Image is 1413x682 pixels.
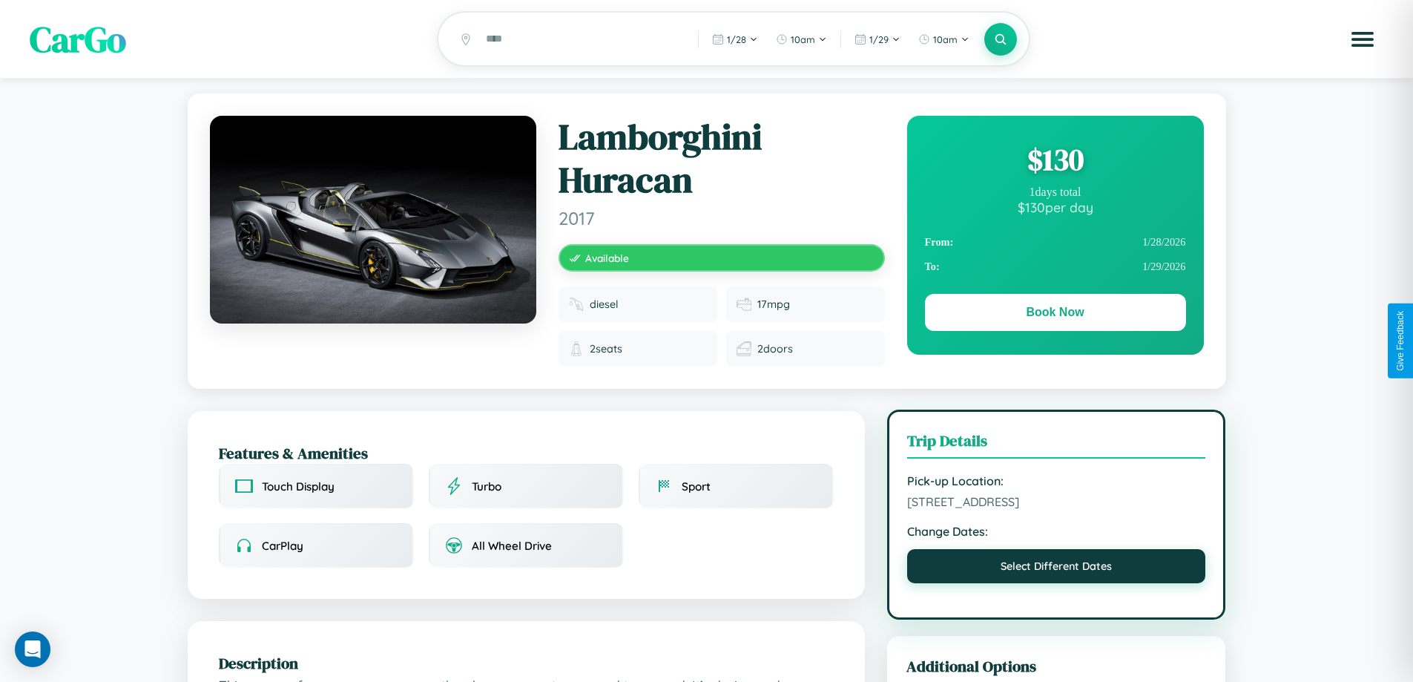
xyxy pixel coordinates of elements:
div: Open Intercom Messenger [15,632,50,667]
div: 1 / 29 / 2026 [925,255,1186,279]
span: 2 doors [757,342,793,355]
h2: Description [219,652,834,674]
span: All Wheel Drive [472,539,552,553]
h1: Lamborghini Huracan [559,116,885,201]
span: Touch Display [262,479,335,494]
span: 2017 [559,207,885,229]
strong: From: [925,236,954,249]
span: 1 / 29 [869,33,889,45]
span: Available [585,252,629,264]
div: 1 days total [925,186,1186,199]
img: Fuel efficiency [737,297,751,312]
img: Fuel type [569,297,584,312]
span: 1 / 28 [727,33,746,45]
button: Book Now [925,294,1186,331]
span: [STREET_ADDRESS] [907,494,1206,509]
span: CarGo [30,15,126,64]
button: Open menu [1342,19,1383,60]
span: 10am [791,33,815,45]
img: Seats [569,341,584,356]
strong: To: [925,260,940,273]
span: 10am [933,33,958,45]
img: Lamborghini Huracan 2017 [210,116,536,324]
button: 1/28 [705,27,765,51]
button: 1/29 [847,27,908,51]
h3: Trip Details [907,430,1206,459]
div: $ 130 [925,140,1186,180]
button: 10am [768,27,834,51]
span: diesel [590,298,619,311]
div: $ 130 per day [925,199,1186,215]
strong: Pick-up Location: [907,473,1206,488]
span: CarPlay [262,539,303,553]
img: Doors [737,341,751,356]
div: 1 / 28 / 2026 [925,230,1186,255]
span: 2 seats [590,342,622,355]
h2: Features & Amenities [219,442,834,464]
span: Sport [682,479,711,494]
span: 17 mpg [757,298,790,311]
strong: Change Dates: [907,524,1206,539]
div: Give Feedback [1395,311,1406,371]
h3: Additional Options [906,655,1207,677]
button: 10am [911,27,977,51]
button: Select Different Dates [907,549,1206,583]
span: Turbo [472,479,501,494]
